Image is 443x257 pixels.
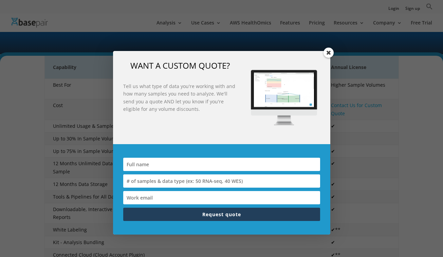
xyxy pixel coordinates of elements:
button: Request quote [123,208,320,221]
strong: Tell us what type of data you're working with and how many samples you need to analyze. We'll sen... [123,83,235,112]
input: Full name [123,158,320,171]
input: # of samples & data type (ex: 50 RNA-seq, 40 WES) [123,174,320,188]
iframe: To enrich screen reader interactions, please activate Accessibility in Grammarly extension settings [303,108,439,227]
span: Request quote [202,211,241,218]
input: Work email [123,191,320,204]
iframe: Drift Widget Chat Controller [409,223,435,249]
span: WANT A CUSTOM QUOTE? [130,60,230,71]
